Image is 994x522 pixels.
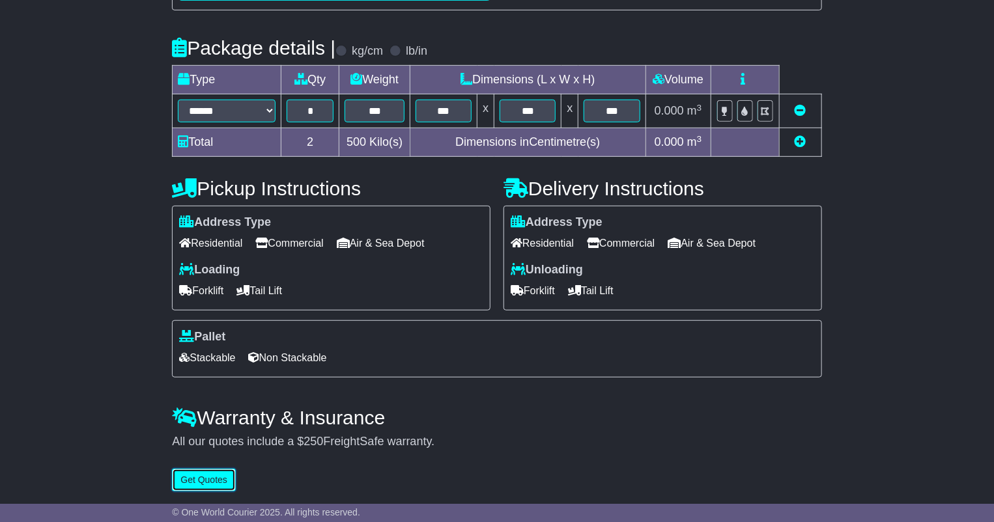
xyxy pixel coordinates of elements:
span: Tail Lift [236,281,282,301]
span: Forklift [511,281,555,301]
span: m [687,135,702,148]
a: Remove this item [795,104,806,117]
span: m [687,104,702,117]
span: Forklift [179,281,223,301]
td: 2 [281,128,339,157]
td: Dimensions (L x W x H) [410,66,646,94]
td: Type [173,66,281,94]
span: Non Stackable [249,348,327,368]
td: Total [173,128,281,157]
label: Address Type [511,215,603,230]
a: Add new item [795,135,806,148]
span: Air & Sea Depot [668,233,756,253]
span: Air & Sea Depot [337,233,425,253]
span: © One World Courier 2025. All rights reserved. [172,507,360,517]
td: Kilo(s) [339,128,410,157]
label: Unloading [511,263,583,277]
div: All our quotes include a $ FreightSafe warranty. [172,435,821,449]
span: Commercial [255,233,323,253]
span: 500 [347,135,366,148]
span: Tail Lift [568,281,614,301]
td: x [561,94,578,128]
button: Get Quotes [172,469,236,491]
span: 250 [304,435,323,448]
span: 0.000 [655,135,684,148]
h4: Delivery Instructions [504,178,822,199]
span: Commercial [587,233,655,253]
td: Volume [646,66,711,94]
label: lb/in [406,44,427,59]
label: Pallet [179,330,225,344]
span: 0.000 [655,104,684,117]
sup: 3 [697,103,702,113]
span: Residential [179,233,242,253]
h4: Package details | [172,37,335,59]
sup: 3 [697,134,702,144]
span: Residential [511,233,574,253]
span: Stackable [179,348,235,368]
td: x [477,94,494,128]
h4: Warranty & Insurance [172,407,821,428]
label: Loading [179,263,240,277]
td: Weight [339,66,410,94]
td: Dimensions in Centimetre(s) [410,128,646,157]
td: Qty [281,66,339,94]
h4: Pickup Instructions [172,178,490,199]
label: kg/cm [352,44,383,59]
label: Address Type [179,215,271,230]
